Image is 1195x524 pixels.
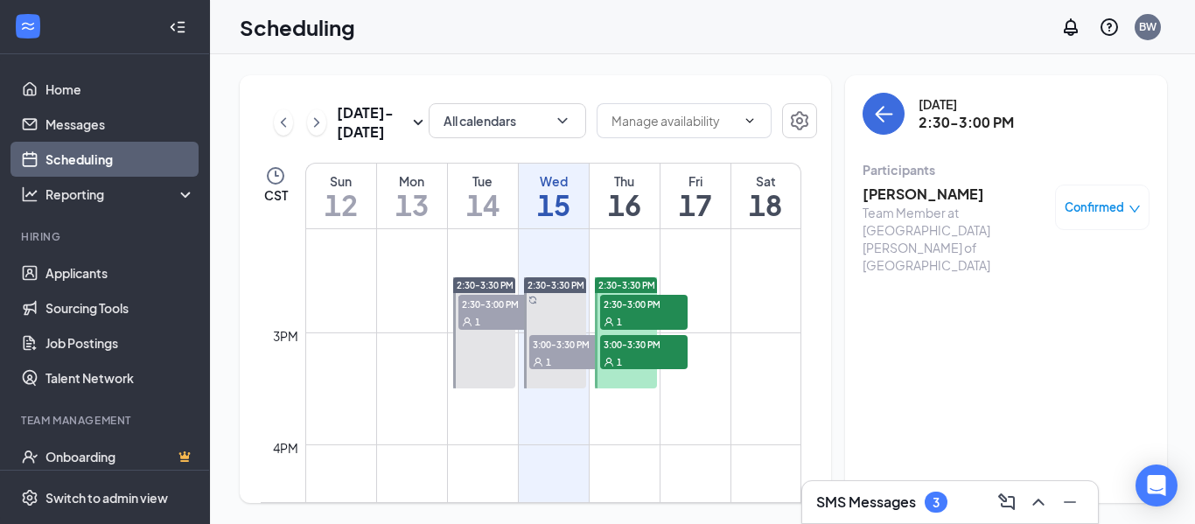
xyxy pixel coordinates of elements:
svg: Settings [789,110,810,131]
button: Settings [782,103,817,138]
div: Team Member at [GEOGRAPHIC_DATA][PERSON_NAME] of [GEOGRAPHIC_DATA] [863,204,1046,274]
a: Settings [782,103,817,142]
h1: 16 [590,190,660,220]
h3: SMS Messages [816,493,916,512]
div: BW [1139,19,1157,34]
button: ChevronRight [307,109,326,136]
a: Sourcing Tools [45,290,195,325]
div: Wed [519,172,589,190]
div: Tue [448,172,518,190]
svg: User [533,357,543,367]
button: ComposeMessage [993,488,1021,516]
span: down [1129,203,1141,215]
div: Team Management [21,413,192,428]
input: Manage availability [611,111,736,130]
div: [DATE] [919,95,1014,113]
div: 3 [933,495,940,510]
svg: Collapse [169,18,186,36]
h1: 15 [519,190,589,220]
button: back-button [863,93,905,135]
span: Confirmed [1065,199,1124,216]
a: October 15, 2025 [519,164,589,228]
svg: ArrowLeft [873,103,894,124]
span: 1 [617,316,622,328]
a: October 14, 2025 [448,164,518,228]
svg: WorkstreamLogo [19,17,37,35]
h1: 12 [306,190,376,220]
span: 3:00-3:30 PM [600,335,688,353]
button: ChevronUp [1024,488,1052,516]
a: October 13, 2025 [377,164,447,228]
svg: QuestionInfo [1099,17,1120,38]
span: 1 [617,356,622,368]
h3: [PERSON_NAME] [863,185,1046,204]
h1: 17 [660,190,730,220]
svg: User [462,317,472,327]
h1: 18 [731,190,801,220]
div: Switch to admin view [45,489,168,507]
h3: 2:30-3:00 PM [919,113,1014,132]
svg: Notifications [1060,17,1081,38]
div: Hiring [21,229,192,244]
span: 2:30-3:30 PM [598,279,655,291]
a: Talent Network [45,360,195,395]
div: Reporting [45,185,196,203]
svg: ChevronUp [1028,492,1049,513]
h1: 14 [448,190,518,220]
div: Sat [731,172,801,190]
span: CST [264,186,288,204]
span: 2:30-3:30 PM [528,279,584,291]
svg: Sync [528,296,537,304]
a: October 18, 2025 [731,164,801,228]
a: October 12, 2025 [306,164,376,228]
a: October 17, 2025 [660,164,730,228]
div: Thu [590,172,660,190]
div: 3pm [269,326,302,346]
svg: Clock [265,165,286,186]
div: Sun [306,172,376,190]
button: ChevronLeft [274,109,293,136]
h1: Scheduling [240,12,355,42]
svg: ChevronRight [308,112,325,133]
span: 1 [475,316,480,328]
div: Mon [377,172,447,190]
svg: ComposeMessage [996,492,1017,513]
span: 2:30-3:00 PM [458,295,546,312]
a: Job Postings [45,325,195,360]
button: All calendarsChevronDown [429,103,586,138]
a: October 16, 2025 [590,164,660,228]
svg: ChevronDown [743,114,757,128]
div: Fri [660,172,730,190]
svg: ChevronLeft [275,112,292,133]
span: 3:00-3:30 PM [529,335,617,353]
svg: User [604,317,614,327]
svg: Settings [21,489,38,507]
h1: 13 [377,190,447,220]
a: Applicants [45,255,195,290]
svg: Analysis [21,185,38,203]
span: 1 [546,356,551,368]
button: Minimize [1056,488,1084,516]
div: Open Intercom Messenger [1136,465,1178,507]
div: 4pm [269,438,302,458]
svg: Minimize [1059,492,1080,513]
a: Messages [45,107,195,142]
a: OnboardingCrown [45,439,195,474]
a: Scheduling [45,142,195,177]
h3: [DATE] - [DATE] [337,103,408,142]
a: Home [45,72,195,107]
div: Participants [863,161,1150,178]
svg: SmallChevronDown [408,112,429,133]
span: 2:30-3:00 PM [600,295,688,312]
svg: ChevronDown [554,112,571,129]
span: 2:30-3:30 PM [457,279,514,291]
svg: User [604,357,614,367]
